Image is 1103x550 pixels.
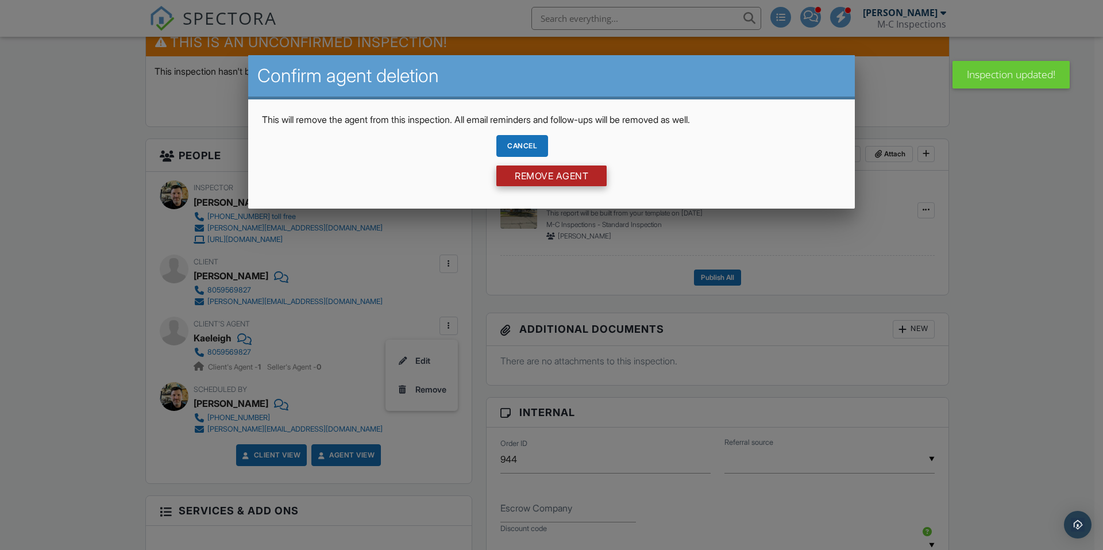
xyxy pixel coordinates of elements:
input: Remove Agent [496,166,607,186]
div: Open Intercom Messenger [1064,511,1092,539]
div: Cancel [496,135,548,157]
div: Inspection updated! [952,61,1070,89]
h2: Confirm agent deletion [257,64,846,87]
p: This will remove the agent from this inspection. All email reminders and follow-ups will be remov... [262,113,841,126]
